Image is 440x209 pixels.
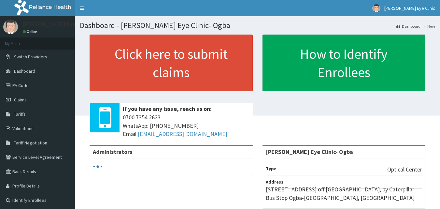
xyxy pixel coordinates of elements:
[138,130,227,138] a: [EMAIL_ADDRESS][DOMAIN_NAME]
[123,105,212,112] b: If you have any issue, reach us on:
[396,23,420,29] a: Dashboard
[14,97,27,103] span: Claims
[266,185,422,202] p: [STREET_ADDRESS] off [GEOGRAPHIC_DATA], by Caterpillar Bus Stop Ogba-[GEOGRAPHIC_DATA], [GEOGRAPH...
[93,148,132,156] b: Administrators
[266,179,283,185] b: Address
[266,148,353,156] strong: [PERSON_NAME] Eye Clinic- Ogba
[93,162,103,172] svg: audio-loading
[23,21,76,27] p: [PERSON_NAME] Eye
[263,35,426,91] a: How to Identify Enrollees
[80,21,435,30] h1: Dashboard - [PERSON_NAME] Eye Clinic- Ogba
[266,166,277,172] b: Type
[14,140,47,146] span: Tariff Negotiation
[14,111,26,117] span: Tariffs
[384,5,435,11] span: [PERSON_NAME] Eye Clinic
[14,68,35,74] span: Dashboard
[23,29,38,34] a: Online
[3,20,18,34] img: User Image
[372,4,380,12] img: User Image
[123,113,249,138] span: 0700 7354 2623 WhatsApp: [PHONE_NUMBER] Email:
[387,165,422,174] p: Optical Center
[14,54,47,60] span: Switch Providers
[421,23,435,29] li: Here
[90,35,253,91] a: Click here to submit claims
